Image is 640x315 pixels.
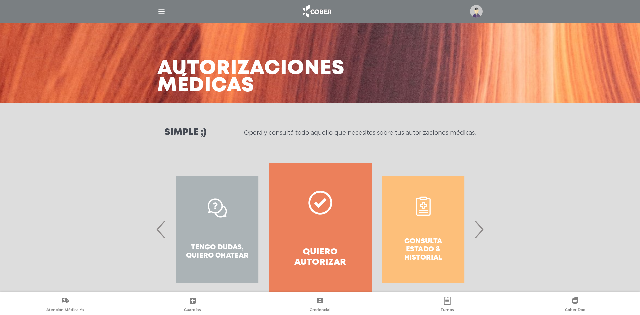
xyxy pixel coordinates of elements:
span: Previous [155,211,168,247]
img: logo_cober_home-white.png [299,3,334,19]
span: Guardias [184,307,201,313]
a: Credencial [256,297,384,314]
img: Cober_menu-lines-white.svg [157,7,166,16]
span: Credencial [310,307,330,313]
a: Atención Médica Ya [1,297,129,314]
h3: Simple ;) [164,128,206,137]
a: Turnos [384,297,511,314]
a: Cober Doc [511,297,639,314]
a: Guardias [129,297,256,314]
p: Operá y consultá todo aquello que necesites sobre tus autorizaciones médicas. [244,129,476,137]
h4: Quiero autorizar [281,247,360,268]
h3: Autorizaciones médicas [157,60,345,95]
img: profile-placeholder.svg [470,5,483,18]
span: Cober Doc [565,307,585,313]
span: Turnos [441,307,454,313]
span: Next [472,211,485,247]
a: Quiero autorizar [269,163,372,296]
span: Atención Médica Ya [46,307,84,313]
